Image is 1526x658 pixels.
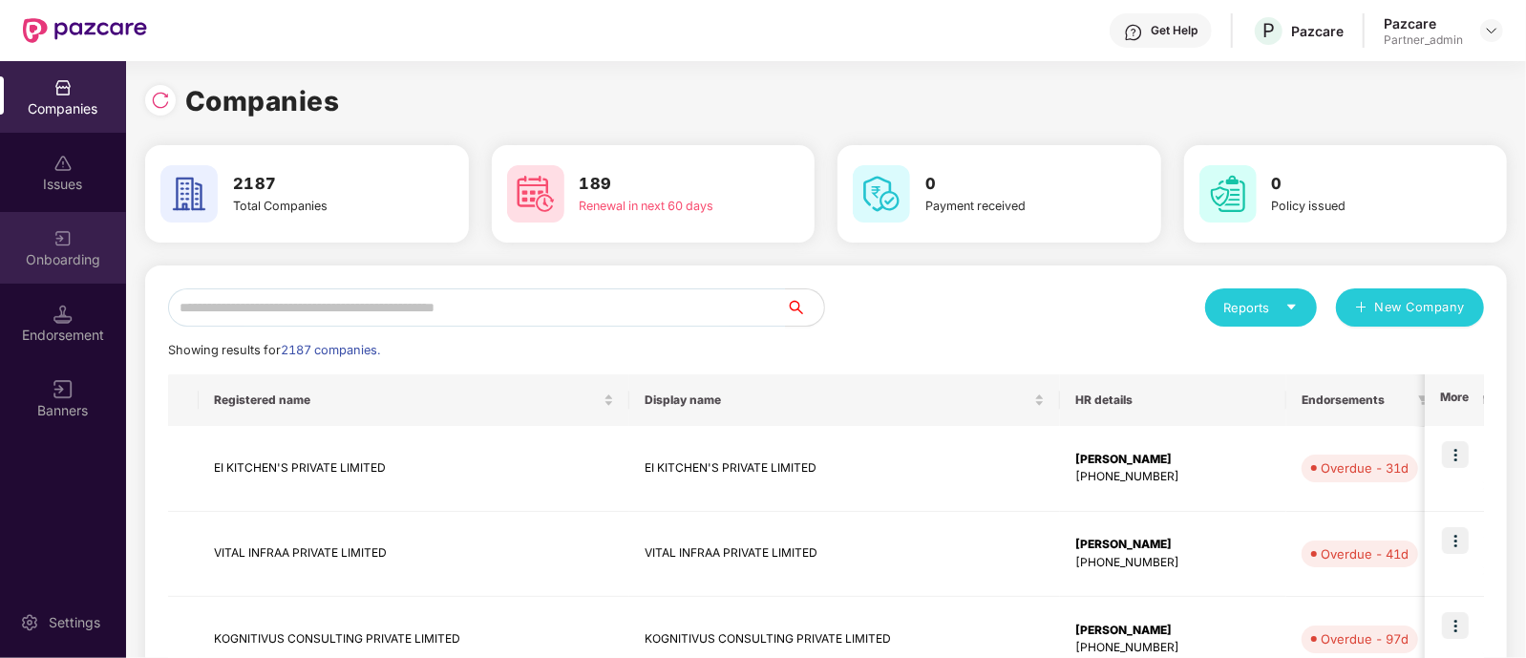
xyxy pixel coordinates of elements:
[1075,536,1271,554] div: [PERSON_NAME]
[785,288,825,327] button: search
[785,300,824,315] span: search
[53,305,73,324] img: svg+xml;base64,PHN2ZyB3aWR0aD0iMTQuNSIgaGVpZ2h0PSIxNC41IiB2aWV3Qm94PSIwIDAgMTYgMTYiIGZpbGw9Im5vbm...
[281,343,380,357] span: 2187 companies.
[925,172,1090,197] h3: 0
[53,154,73,173] img: svg+xml;base64,PHN2ZyBpZD0iSXNzdWVzX2Rpc2FibGVkIiB4bWxucz0iaHR0cDovL3d3dy53My5vcmcvMjAwMC9zdmciIH...
[1418,394,1430,406] span: filter
[1075,639,1271,657] div: [PHONE_NUMBER]
[1285,301,1298,313] span: caret-down
[1321,544,1409,563] div: Overdue - 41d
[233,172,397,197] h3: 2187
[43,613,106,632] div: Settings
[1124,23,1143,42] img: svg+xml;base64,PHN2ZyBpZD0iSGVscC0zMngzMiIgeG1sbnM9Imh0dHA6Ly93d3cudzMub3JnLzIwMDAvc3ZnIiB3aWR0aD...
[1384,14,1463,32] div: Pazcare
[20,613,39,632] img: svg+xml;base64,PHN2ZyBpZD0iU2V0dGluZy0yMHgyMCIgeG1sbnM9Imh0dHA6Ly93d3cudzMub3JnLzIwMDAvc3ZnIiB3aW...
[1442,441,1469,468] img: icon
[1302,393,1410,408] span: Endorsements
[645,393,1030,408] span: Display name
[199,426,629,512] td: EI KITCHEN'S PRIVATE LIMITED
[1291,22,1344,40] div: Pazcare
[53,229,73,248] img: svg+xml;base64,PHN2ZyB3aWR0aD0iMjAiIGhlaWdodD0iMjAiIHZpZXdCb3g9IjAgMCAyMCAyMCIgZmlsbD0ibm9uZSIgeG...
[1075,451,1271,469] div: [PERSON_NAME]
[1355,301,1367,316] span: plus
[1442,527,1469,554] img: icon
[151,91,170,110] img: svg+xml;base64,PHN2ZyBpZD0iUmVsb2FkLTMyeDMyIiB4bWxucz0iaHR0cDovL3d3dy53My5vcmcvMjAwMC9zdmciIHdpZH...
[1075,554,1271,572] div: [PHONE_NUMBER]
[853,165,910,223] img: svg+xml;base64,PHN2ZyB4bWxucz0iaHR0cDovL3d3dy53My5vcmcvMjAwMC9zdmciIHdpZHRoPSI2MCIgaGVpZ2h0PSI2MC...
[1484,23,1499,38] img: svg+xml;base64,PHN2ZyBpZD0iRHJvcGRvd24tMzJ4MzIiIHhtbG5zPSJodHRwOi8vd3d3LnczLm9yZy8yMDAwL3N2ZyIgd2...
[1384,32,1463,48] div: Partner_admin
[23,18,147,43] img: New Pazcare Logo
[199,374,629,426] th: Registered name
[925,197,1090,216] div: Payment received
[214,393,600,408] span: Registered name
[507,165,564,223] img: svg+xml;base64,PHN2ZyB4bWxucz0iaHR0cDovL3d3dy53My5vcmcvMjAwMC9zdmciIHdpZHRoPSI2MCIgaGVpZ2h0PSI2MC...
[629,426,1060,512] td: EI KITCHEN'S PRIVATE LIMITED
[580,197,744,216] div: Renewal in next 60 days
[1425,374,1484,426] th: More
[160,165,218,223] img: svg+xml;base64,PHN2ZyB4bWxucz0iaHR0cDovL3d3dy53My5vcmcvMjAwMC9zdmciIHdpZHRoPSI2MCIgaGVpZ2h0PSI2MC...
[185,80,340,122] h1: Companies
[1321,629,1409,648] div: Overdue - 97d
[53,78,73,97] img: svg+xml;base64,PHN2ZyBpZD0iQ29tcGFuaWVzIiB4bWxucz0iaHR0cDovL3d3dy53My5vcmcvMjAwMC9zdmciIHdpZHRoPS...
[1199,165,1257,223] img: svg+xml;base64,PHN2ZyB4bWxucz0iaHR0cDovL3d3dy53My5vcmcvMjAwMC9zdmciIHdpZHRoPSI2MCIgaGVpZ2h0PSI2MC...
[1075,468,1271,486] div: [PHONE_NUMBER]
[1375,298,1466,317] span: New Company
[1336,288,1484,327] button: plusNew Company
[1075,622,1271,640] div: [PERSON_NAME]
[1262,19,1275,42] span: P
[1272,172,1436,197] h3: 0
[1224,298,1298,317] div: Reports
[1321,458,1409,478] div: Overdue - 31d
[199,512,629,598] td: VITAL INFRAA PRIVATE LIMITED
[629,512,1060,598] td: VITAL INFRAA PRIVATE LIMITED
[1272,197,1436,216] div: Policy issued
[233,197,397,216] div: Total Companies
[629,374,1060,426] th: Display name
[1414,389,1433,412] span: filter
[168,343,380,357] span: Showing results for
[53,380,73,399] img: svg+xml;base64,PHN2ZyB3aWR0aD0iMTYiIGhlaWdodD0iMTYiIHZpZXdCb3g9IjAgMCAxNiAxNiIgZmlsbD0ibm9uZSIgeG...
[1060,374,1286,426] th: HR details
[580,172,744,197] h3: 189
[1151,23,1197,38] div: Get Help
[1442,612,1469,639] img: icon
